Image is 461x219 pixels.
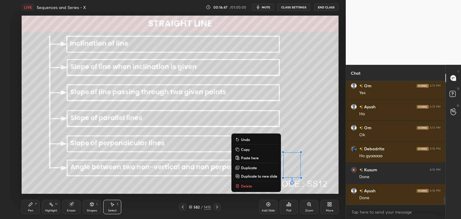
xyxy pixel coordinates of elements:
[234,182,279,190] button: Delete
[363,166,377,173] h6: Kusum
[234,164,279,171] button: Duplicate
[305,209,313,212] div: Zoom
[22,4,34,11] div: LIVE
[96,202,98,205] div: L
[45,209,57,212] div: Highlight
[363,124,372,131] h6: Om
[359,189,363,193] img: no-rating-badge.077c3623.svg
[351,125,357,131] img: default.png
[417,147,429,151] img: iconic-dark.1390631f.png
[351,83,357,89] img: default.png
[351,104,357,110] img: default.png
[359,168,363,172] img: no-rating-badge.077c3623.svg
[359,174,441,180] div: Done
[28,209,33,212] div: Pen
[241,184,252,188] p: Delete
[359,84,363,88] img: no-rating-badge.077c3623.svg
[430,189,441,193] div: 6:16 PM
[363,103,375,110] h6: Ayush
[359,126,363,130] img: no-rating-badge.077c3623.svg
[262,209,275,212] div: Add Slide
[204,204,211,210] div: 1415
[363,82,372,89] h6: Om
[457,103,459,108] p: G
[457,70,459,74] p: T
[359,195,441,201] div: Done
[262,5,270,9] span: mute
[359,132,441,138] div: Ok
[234,172,279,180] button: Duplicate to new slide
[346,65,365,81] p: Chat
[359,153,441,159] div: Ho gyaaaaa
[234,154,279,161] button: Paste here
[241,137,250,142] p: Undo
[417,189,429,193] img: iconic-dark.1390631f.png
[363,145,384,152] h6: Debadrita
[430,105,441,109] div: 6:15 PM
[241,155,259,160] p: Paste here
[351,167,357,173] img: 3
[314,4,339,11] button: End Class
[234,146,279,153] button: Copy
[363,187,375,194] h6: Ayush
[359,90,441,96] div: Yes
[241,147,250,152] p: Copy
[286,209,291,212] div: Poll
[326,209,333,212] div: More
[351,146,357,152] img: 9bd53f04b6f74b50bc09872727d51a66.jpg
[277,4,310,11] button: CLASS SETTINGS
[359,147,363,151] img: no-rating-badge.077c3623.svg
[241,174,277,178] p: Duplicate to new slide
[108,209,117,212] div: Select
[87,209,97,212] div: Shapes
[35,202,37,205] div: P
[67,209,76,212] div: Eraser
[430,126,441,130] div: 6:15 PM
[359,111,441,117] div: Ha
[241,165,257,170] p: Duplicate
[417,84,429,88] img: iconic-dark.1390631f.png
[194,205,200,209] div: 582
[417,105,429,109] img: iconic-dark.1390631f.png
[359,105,363,109] img: no-rating-badge.077c3623.svg
[430,84,441,88] div: 6:15 PM
[351,188,357,194] img: default.png
[457,86,459,91] p: D
[234,136,279,143] button: Undo
[430,147,441,151] div: 6:16 PM
[201,205,203,209] div: /
[430,168,441,172] div: 6:16 PM
[37,4,86,10] h4: Sequences and Series - X
[55,202,57,205] div: H
[417,126,429,130] img: iconic-dark.1390631f.png
[117,202,119,205] div: S
[252,4,274,11] button: mute
[346,81,445,205] div: grid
